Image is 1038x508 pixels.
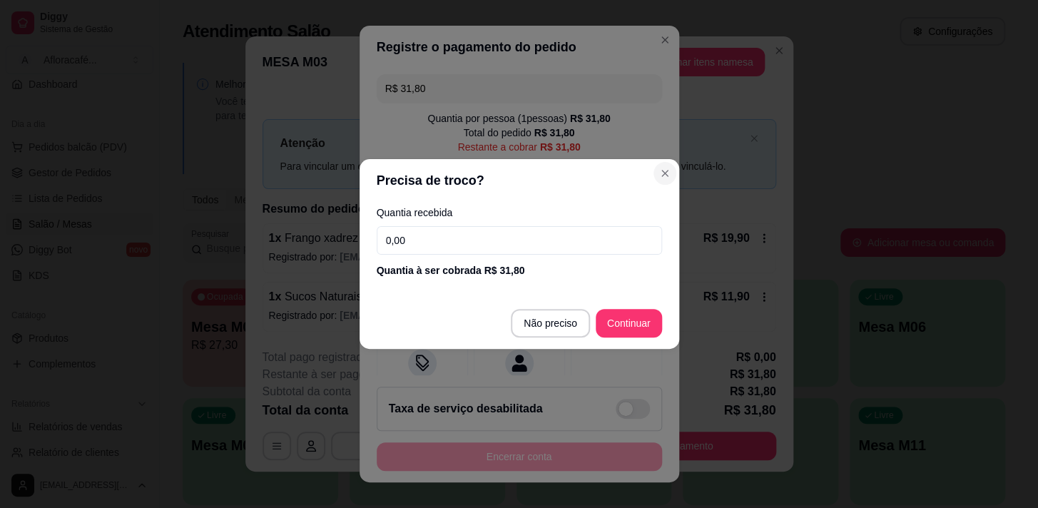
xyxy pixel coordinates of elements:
div: Quantia à ser cobrada R$ 31,80 [377,263,662,278]
button: Não preciso [511,309,590,337]
button: Close [653,162,676,185]
button: Continuar [596,309,662,337]
header: Precisa de troco? [360,159,679,202]
label: Quantia recebida [377,208,662,218]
